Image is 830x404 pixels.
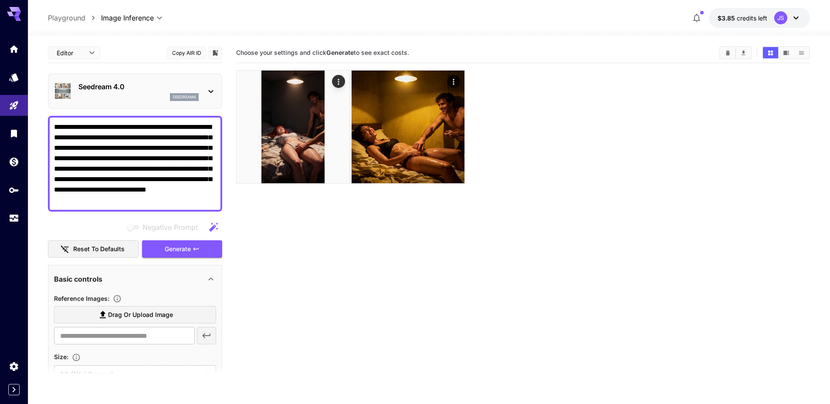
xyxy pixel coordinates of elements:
b: Generate [326,49,354,56]
button: Show media in video view [779,47,794,58]
button: Generate [142,240,222,258]
p: seedream4 [173,94,196,100]
span: Drag or upload image [108,310,173,320]
button: Reset to defaults [48,240,139,258]
button: Clear All [720,47,735,58]
span: Image Inference [101,13,154,23]
button: Copy AIR ID [167,47,206,59]
button: $3.84522JS [709,8,810,28]
span: Negative prompts are not compatible with the selected model. [125,222,205,232]
p: Basic controls [54,274,102,284]
div: Library [9,128,19,139]
div: API Keys [9,185,19,195]
span: $3.85 [718,14,737,22]
div: Settings [9,361,19,372]
button: Expand sidebar [8,384,20,395]
label: Drag or upload image [54,306,216,324]
span: Size : [54,353,68,360]
span: Reference Images : [54,295,109,302]
p: Seedream 4.0 [78,81,199,92]
img: 2Q== [352,71,464,183]
div: Seedream 4.0seedream4 [54,78,216,104]
a: Playground [48,13,85,23]
span: Choose your settings and click to see exact costs. [236,49,409,56]
div: Actions [447,75,460,88]
span: Negative Prompt [142,222,198,232]
div: Clear AllDownload All [719,46,752,59]
button: Add to library [211,47,219,58]
div: $3.84522 [718,13,767,23]
button: Show media in list view [794,47,809,58]
span: Generate [165,244,191,255]
span: credits left [737,14,767,22]
button: Download All [736,47,751,58]
div: Playground [9,100,19,111]
div: JS [774,11,787,24]
button: Upload a reference image to guide the result. This is needed for Image-to-Image or Inpainting. Su... [109,294,125,303]
div: Show media in grid viewShow media in video viewShow media in list view [762,46,810,59]
div: Basic controls [54,269,216,290]
div: Actions [332,75,345,88]
button: Show media in grid view [763,47,778,58]
nav: breadcrumb [48,13,101,23]
button: Adjust the dimensions of the generated image by specifying its width and height in pixels, or sel... [68,353,84,362]
div: Wallet [9,156,19,167]
img: 9k= [237,71,349,183]
div: Models [9,72,19,83]
div: Usage [9,213,19,224]
span: Editor [57,48,84,57]
div: Home [9,44,19,54]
